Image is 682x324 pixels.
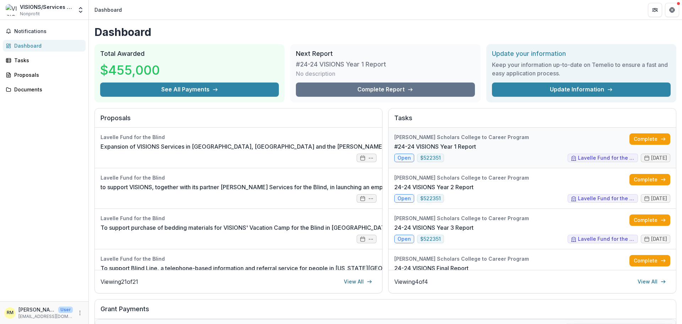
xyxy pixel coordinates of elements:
p: Viewing 21 of 21 [101,277,138,286]
img: VISIONS/Services for the Blind and Visually Impaired [6,4,17,16]
a: 24-24 VISIONS Final Report [394,264,469,272]
a: Expansion of VISIONS Services in [GEOGRAPHIC_DATA], [GEOGRAPHIC_DATA] and the [PERSON_NAME][GEOGR... [101,142,523,151]
nav: breadcrumb [92,5,125,15]
a: 24-24 VISIONS Year 3 Report [394,223,473,232]
h2: Total Awarded [100,50,279,58]
a: Complete [629,174,670,185]
button: More [76,309,84,317]
p: [EMAIL_ADDRESS][DOMAIN_NAME] [18,313,73,320]
p: [PERSON_NAME] [18,306,55,313]
a: Documents [3,84,86,95]
button: Notifications [3,26,86,37]
div: Documents [14,86,80,93]
h2: Tasks [394,114,670,128]
span: Notifications [14,28,83,34]
p: Viewing 4 of 4 [394,277,428,286]
a: View All [633,276,670,287]
a: Update Information [492,83,671,97]
h2: Next Report [296,50,475,58]
a: 24-24 VISIONS Year 2 Report [394,183,473,191]
a: To support Blind Line, a telephone-based information and referral service for people in [US_STATE... [101,264,498,272]
a: To support purchase of bedding materials for VISIONS' Vacation Camp for the Blind in [GEOGRAPHIC_... [101,223,459,232]
button: Get Help [665,3,679,17]
div: Dashboard [14,42,80,49]
button: Open entity switcher [76,3,86,17]
h3: $455,000 [100,60,160,80]
a: Tasks [3,54,86,66]
span: Nonprofit [20,11,40,17]
button: See All Payments [100,83,279,97]
a: Complete [629,214,670,226]
div: Russell Martello [7,310,13,315]
h3: #24-24 VISIONS Year 1 Report [296,60,386,68]
h2: Proposals [101,114,377,128]
div: Tasks [14,57,80,64]
h3: Keep your information up-to-date on Temelio to ensure a fast and easy application process. [492,60,671,78]
a: Complete [629,133,670,145]
div: VISIONS/Services for the Blind and Visually Impaired [20,3,73,11]
h2: Update your information [492,50,671,58]
h2: Grant Payments [101,305,670,319]
p: No description [296,69,335,78]
h1: Dashboard [94,26,676,38]
a: Proposals [3,69,86,81]
div: Proposals [14,71,80,79]
a: Dashboard [3,40,86,52]
button: Partners [648,3,662,17]
a: View All [340,276,377,287]
a: #24-24 VISIONS Year 1 Report [394,142,476,151]
p: User [58,307,73,313]
div: Dashboard [94,6,122,14]
a: Complete [629,255,670,266]
a: Complete Report [296,83,475,97]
